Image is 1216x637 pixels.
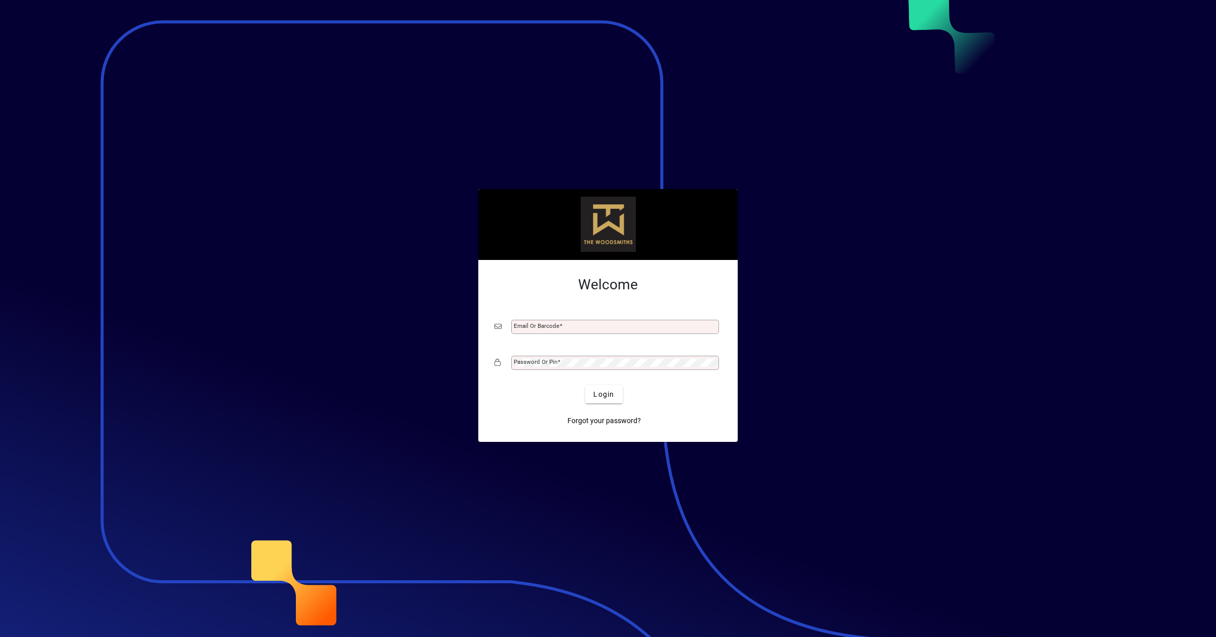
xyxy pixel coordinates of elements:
a: Forgot your password? [563,411,645,430]
mat-label: Password or Pin [514,358,557,365]
mat-label: Email or Barcode [514,322,559,329]
button: Login [585,385,622,403]
h2: Welcome [495,276,721,293]
span: Forgot your password? [567,416,641,426]
span: Login [593,389,614,400]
